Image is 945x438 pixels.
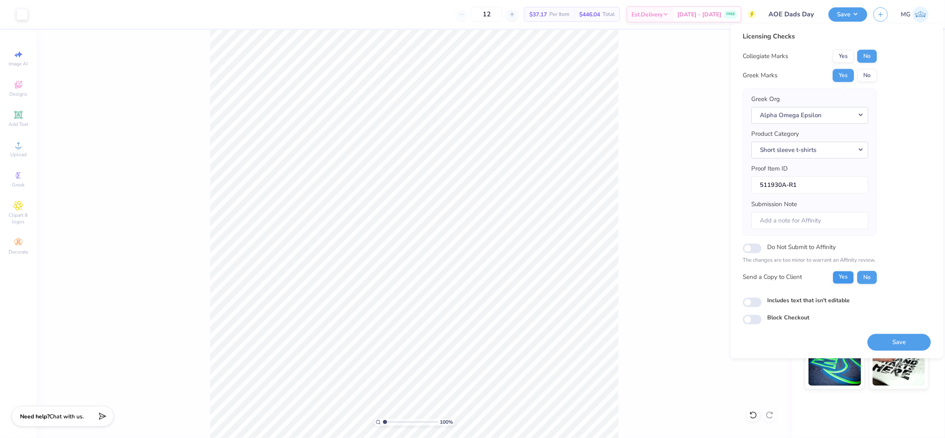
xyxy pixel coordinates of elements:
button: Short sleeve t-shirts [752,142,869,158]
div: Send a Copy to Client [743,273,802,282]
span: Decorate [9,249,28,255]
span: Designs [9,91,27,97]
strong: Need help? [20,413,49,420]
label: Proof Item ID [752,164,788,174]
button: Save [868,334,931,350]
img: Mary Grace [913,7,929,22]
span: Image AI [9,61,28,67]
label: Block Checkout [768,313,810,322]
input: – – [471,7,503,22]
span: FREE [726,11,735,17]
span: Greek [12,182,25,188]
span: Total [602,10,615,19]
span: Upload [10,151,27,158]
span: $37.17 [529,10,547,19]
button: Save [829,7,867,22]
img: Water based Ink [873,345,925,386]
label: Do Not Submit to Affinity [768,242,836,253]
label: Product Category [752,130,799,139]
a: MG [901,7,929,22]
button: No [858,69,877,82]
button: No [858,271,877,284]
label: Includes text that isn't editable [768,296,850,305]
label: Submission Note [752,200,797,209]
img: Glow in the Dark Ink [808,345,861,386]
div: Collegiate Marks [743,52,788,61]
p: The changes are too minor to warrant an Affinity review. [743,257,877,265]
input: Untitled Design [762,6,822,22]
div: Licensing Checks [743,32,877,42]
div: Greek Marks [743,71,778,80]
span: Chat with us. [49,413,84,420]
button: Yes [833,69,854,82]
span: Est. Delivery [631,10,663,19]
button: Alpha Omega Epsilon [752,107,869,124]
span: Per Item [549,10,569,19]
span: Clipart & logos [4,212,33,225]
span: [DATE] - [DATE] [677,10,721,19]
span: MG [901,10,911,19]
button: Yes [833,50,854,63]
input: Add a note for Affinity [752,212,869,229]
span: 100 % [440,418,453,426]
label: Greek Org [752,95,780,104]
button: No [858,50,877,63]
span: $446.04 [579,10,600,19]
span: Add Text [9,121,28,128]
button: Yes [833,271,854,284]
